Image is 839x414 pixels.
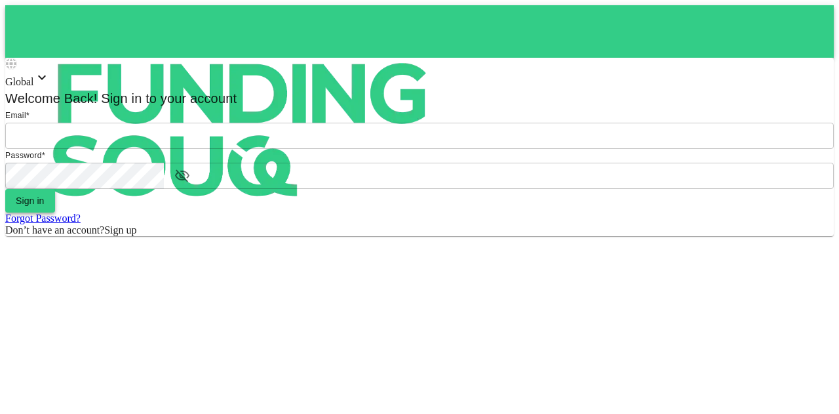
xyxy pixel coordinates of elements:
input: email [5,123,834,149]
a: Forgot Password? [5,213,81,224]
span: Sign in to your account [98,91,237,106]
span: Sign up [104,224,136,236]
span: Welcome Back! [5,91,98,106]
div: Global [5,70,834,88]
input: password [5,163,164,189]
a: logo [5,5,834,58]
span: Don’t have an account? [5,224,104,236]
button: Sign in [5,189,55,213]
span: Email [5,111,26,120]
img: logo [5,5,477,255]
span: Password [5,151,42,160]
